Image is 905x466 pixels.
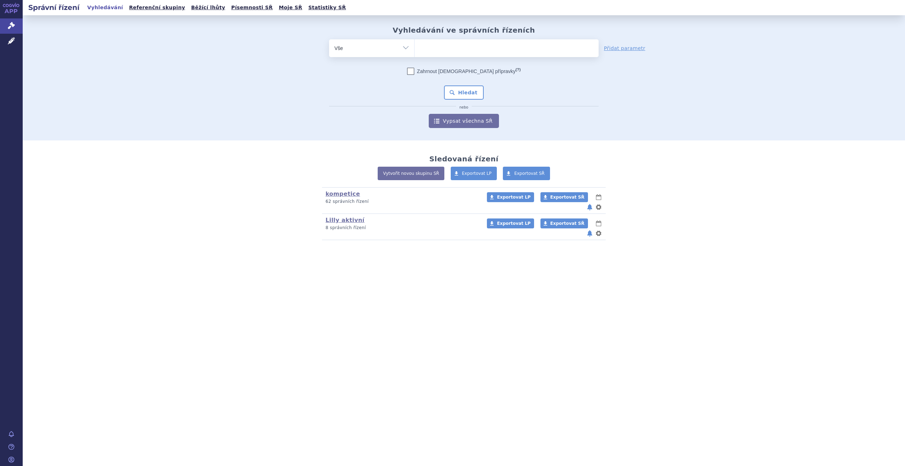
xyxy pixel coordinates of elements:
[540,218,588,228] a: Exportovat SŘ
[586,229,593,238] button: notifikace
[487,192,534,202] a: Exportovat LP
[514,171,545,176] span: Exportovat SŘ
[497,195,531,200] span: Exportovat LP
[456,105,472,110] i: nebo
[595,229,602,238] button: nastavení
[497,221,531,226] span: Exportovat LP
[189,3,227,12] a: Běžící lhůty
[444,85,484,100] button: Hledat
[23,2,85,12] h2: Správní řízení
[516,67,521,72] abbr: (?)
[487,218,534,228] a: Exportovat LP
[586,203,593,211] button: notifikace
[306,3,348,12] a: Statistiky SŘ
[462,171,492,176] span: Exportovat LP
[429,155,498,163] h2: Sledovaná řízení
[595,193,602,201] button: lhůty
[503,167,550,180] a: Exportovat SŘ
[127,3,187,12] a: Referenční skupiny
[326,190,360,197] a: kompetice
[604,45,645,52] a: Přidat parametr
[378,167,444,180] a: Vytvořit novou skupinu SŘ
[550,195,584,200] span: Exportovat SŘ
[326,225,478,231] p: 8 správních řízení
[595,219,602,228] button: lhůty
[326,199,478,205] p: 62 správních řízení
[550,221,584,226] span: Exportovat SŘ
[229,3,275,12] a: Písemnosti SŘ
[85,3,125,12] a: Vyhledávání
[429,114,499,128] a: Vypsat všechna SŘ
[540,192,588,202] a: Exportovat SŘ
[393,26,535,34] h2: Vyhledávání ve správních řízeních
[451,167,497,180] a: Exportovat LP
[326,217,365,223] a: Lilly aktivní
[277,3,304,12] a: Moje SŘ
[595,203,602,211] button: nastavení
[407,68,521,75] label: Zahrnout [DEMOGRAPHIC_DATA] přípravky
